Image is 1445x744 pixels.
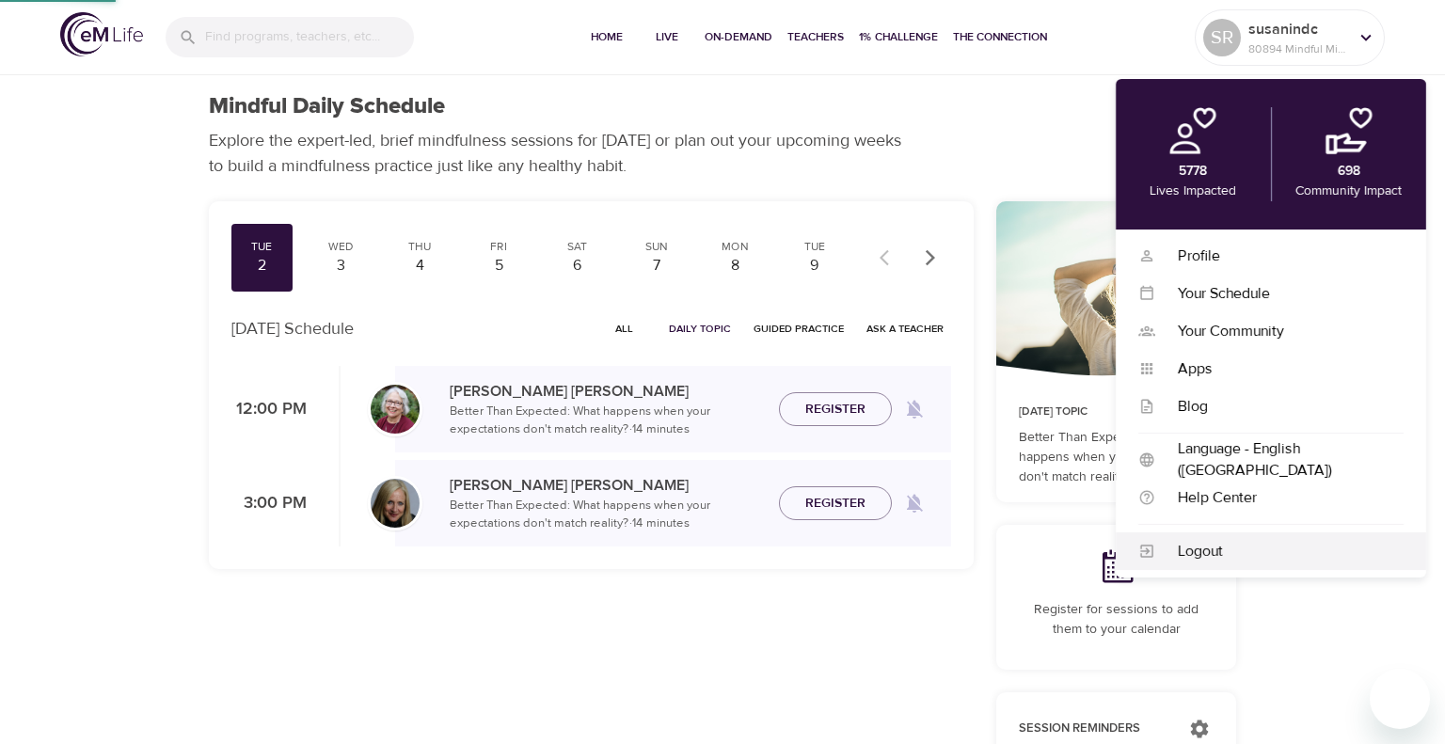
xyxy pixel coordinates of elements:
img: Diane_Renz-min.jpg [371,479,420,528]
div: SR [1203,19,1241,56]
div: 8 [712,255,759,277]
img: community.png [1326,107,1373,154]
button: Register [779,486,892,521]
img: Bernice_Moore_min.jpg [371,385,420,434]
div: Fri [476,239,523,255]
div: Sun [633,239,680,255]
div: 7 [633,255,680,277]
p: 80894 Mindful Minutes [1248,40,1348,57]
p: 3:00 PM [231,491,307,516]
span: Home [584,27,629,47]
p: Better Than Expected: What happens when your expectations don't match reality? [1019,428,1214,487]
div: 2 [239,255,286,277]
button: Register [779,392,892,427]
div: Wed [318,239,365,255]
div: Your Community [1155,321,1404,342]
span: Register [805,398,865,421]
p: [DATE] Topic [1019,404,1214,420]
p: Session Reminders [1019,720,1170,738]
div: 5 [476,255,523,277]
p: Lives Impacted [1150,182,1236,201]
span: The Connection [953,27,1047,47]
p: Community Impact [1295,182,1402,201]
p: [PERSON_NAME] [PERSON_NAME] [450,380,764,403]
span: All [601,320,646,338]
div: 6 [555,255,602,277]
p: 5778 [1179,162,1207,182]
iframe: Button to launch messaging window [1370,669,1430,729]
div: Your Schedule [1155,283,1404,305]
button: Guided Practice [746,314,851,343]
div: Tue [239,239,286,255]
div: Profile [1155,245,1404,267]
div: Tue [791,239,838,255]
div: Mon [712,239,759,255]
div: Thu [397,239,444,255]
div: Logout [1155,541,1404,562]
p: Register for sessions to add them to your calendar [1019,600,1214,640]
div: Sat [555,239,602,255]
img: logo [60,12,143,56]
input: Find programs, teachers, etc... [205,17,414,57]
span: Remind me when a class goes live every Tuesday at 12:00 PM [892,387,937,432]
span: Remind me when a class goes live every Tuesday at 3:00 PM [892,481,937,526]
span: Teachers [787,27,844,47]
span: Live [644,27,690,47]
div: Blog [1155,396,1404,418]
span: Guided Practice [754,320,844,338]
p: 12:00 PM [231,397,307,422]
span: On-Demand [705,27,772,47]
span: 1% Challenge [859,27,938,47]
img: personal.png [1169,107,1216,154]
div: 3 [318,255,365,277]
p: [DATE] Schedule [231,316,354,341]
button: Ask a Teacher [859,314,951,343]
span: Ask a Teacher [866,320,944,338]
span: Register [805,492,865,515]
span: Daily Topic [669,320,731,338]
div: 9 [791,255,838,277]
div: Apps [1155,358,1404,380]
p: Better Than Expected: What happens when your expectations don't match reality? · 14 minutes [450,497,764,533]
div: 4 [397,255,444,277]
p: [PERSON_NAME] [PERSON_NAME] [450,474,764,497]
div: Help Center [1155,487,1404,509]
p: susanindc [1248,18,1348,40]
button: All [594,314,654,343]
p: Better Than Expected: What happens when your expectations don't match reality? · 14 minutes [450,403,764,439]
p: Explore the expert-led, brief mindfulness sessions for [DATE] or plan out your upcoming weeks to ... [209,128,914,179]
p: 698 [1338,162,1360,182]
h1: Mindful Daily Schedule [209,93,445,120]
button: Daily Topic [661,314,738,343]
div: Language - English ([GEOGRAPHIC_DATA]) [1155,438,1404,482]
